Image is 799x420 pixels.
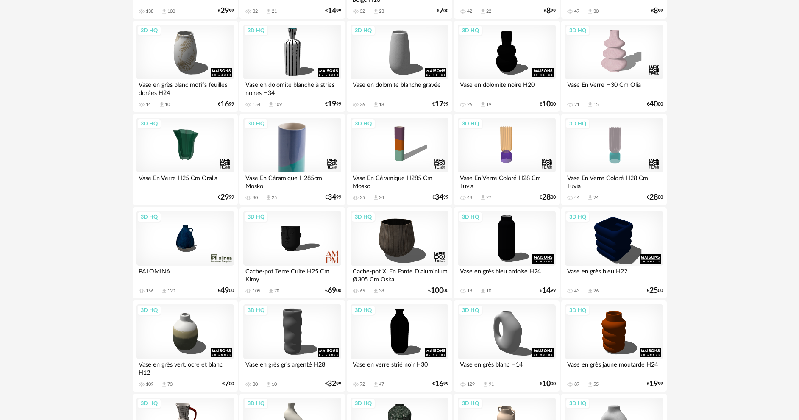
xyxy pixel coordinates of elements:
span: 40 [649,101,658,107]
span: 34 [435,195,443,200]
span: 10 [542,381,551,387]
div: 44 [574,195,579,201]
div: 120 [167,288,175,294]
span: Download icon [159,101,165,108]
div: 14 [146,102,151,108]
span: 17 [435,101,443,107]
a: 3D HQ Vase en grès gris argenté H28 30 Download icon 10 €3299 [239,300,345,392]
div: 32 [253,8,258,14]
div: € 00 [428,288,448,294]
div: 10 [486,288,491,294]
div: 100 [167,8,175,14]
span: 28 [542,195,551,200]
span: 100 [431,288,443,294]
div: Vase en grès bleu ardoise H24 [458,266,555,283]
div: € 99 [432,101,448,107]
div: € 99 [325,195,341,200]
div: 3D HQ [458,398,483,409]
div: 30 [593,8,599,14]
div: 3D HQ [458,25,483,36]
span: Download icon [587,381,593,387]
div: 3D HQ [244,398,268,409]
a: 3D HQ Vase en grès blanc motifs feuilles dorées H24 14 Download icon 10 €1699 [133,21,238,112]
div: 3D HQ [137,211,161,223]
div: 30 [253,195,258,201]
div: 73 [167,381,173,387]
span: Download icon [482,381,489,387]
span: Download icon [373,101,379,108]
div: 43 [467,195,472,201]
span: Download icon [480,101,486,108]
div: 3D HQ [244,305,268,316]
div: € 00 [540,381,556,387]
div: 3D HQ [351,305,376,316]
div: Vase En Céramique H285 Cm Mosko [351,172,448,189]
span: 10 [542,101,551,107]
div: € 00 [437,8,448,14]
span: 8 [546,8,551,14]
div: 10 [272,381,277,387]
span: Download icon [373,288,379,294]
span: Download icon [373,195,379,201]
div: Vase En Verre H25 Cm Oralia [136,172,234,189]
div: 3D HQ [137,398,161,409]
div: € 99 [432,381,448,387]
span: 25 [649,288,658,294]
div: PALOMINA [136,266,234,283]
div: 3D HQ [565,118,590,129]
div: Cache-pot Xl En Fonte D'aluminium Ø305 Cm Oska [351,266,448,283]
div: 35 [360,195,365,201]
span: 29 [220,195,229,200]
div: 18 [467,288,472,294]
span: 69 [328,288,336,294]
div: 156 [146,288,153,294]
div: 21 [574,102,579,108]
div: 19 [486,102,491,108]
a: 3D HQ PALOMINA 156 Download icon 120 €4900 [133,207,238,299]
div: 3D HQ [244,25,268,36]
a: 3D HQ Vase en grès bleu ardoise H24 18 Download icon 10 €1499 [454,207,559,299]
div: 109 [146,381,153,387]
div: 70 [274,288,279,294]
span: 7 [439,8,443,14]
div: 138 [146,8,153,14]
span: Download icon [587,8,593,14]
div: € 99 [651,8,663,14]
span: 28 [649,195,658,200]
span: Download icon [265,381,272,387]
div: 154 [253,102,260,108]
a: 3D HQ Vase en dolomite noire H20 26 Download icon 19 €1000 [454,21,559,112]
span: Download icon [265,195,272,201]
span: Download icon [268,288,274,294]
div: 24 [593,195,599,201]
a: 3D HQ Cache-pot Xl En Fonte D'aluminium Ø305 Cm Oska 65 Download icon 38 €10000 [347,207,452,299]
div: 105 [253,288,260,294]
div: Vase En Verre Coloré H28 Cm Tuvia [565,172,663,189]
div: € 99 [218,195,234,200]
div: € 99 [647,381,663,387]
div: 27 [486,195,491,201]
div: 72 [360,381,365,387]
div: 3D HQ [137,25,161,36]
div: € 00 [647,101,663,107]
a: 3D HQ Vase en grès blanc H14 129 Download icon 91 €1000 [454,300,559,392]
div: 129 [467,381,475,387]
div: 3D HQ [351,25,376,36]
div: 3D HQ [565,398,590,409]
div: 3D HQ [458,118,483,129]
a: 3D HQ Vase en dolomite blanche gravée 26 Download icon 18 €1799 [347,21,452,112]
div: 3D HQ [565,211,590,223]
div: 30 [253,381,258,387]
div: 23 [379,8,384,14]
span: Download icon [265,8,272,14]
div: 3D HQ [351,211,376,223]
span: Download icon [161,381,167,387]
div: Vase en grès blanc H14 [458,359,555,376]
div: 10 [165,102,170,108]
a: 3D HQ Vase en grès jaune moutarde H24 87 Download icon 55 €1999 [561,300,666,392]
div: 91 [489,381,494,387]
div: € 99 [544,8,556,14]
a: 3D HQ Vase en grès bleu H22 43 Download icon 26 €2500 [561,207,666,299]
div: € 99 [325,8,341,14]
span: Download icon [587,101,593,108]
